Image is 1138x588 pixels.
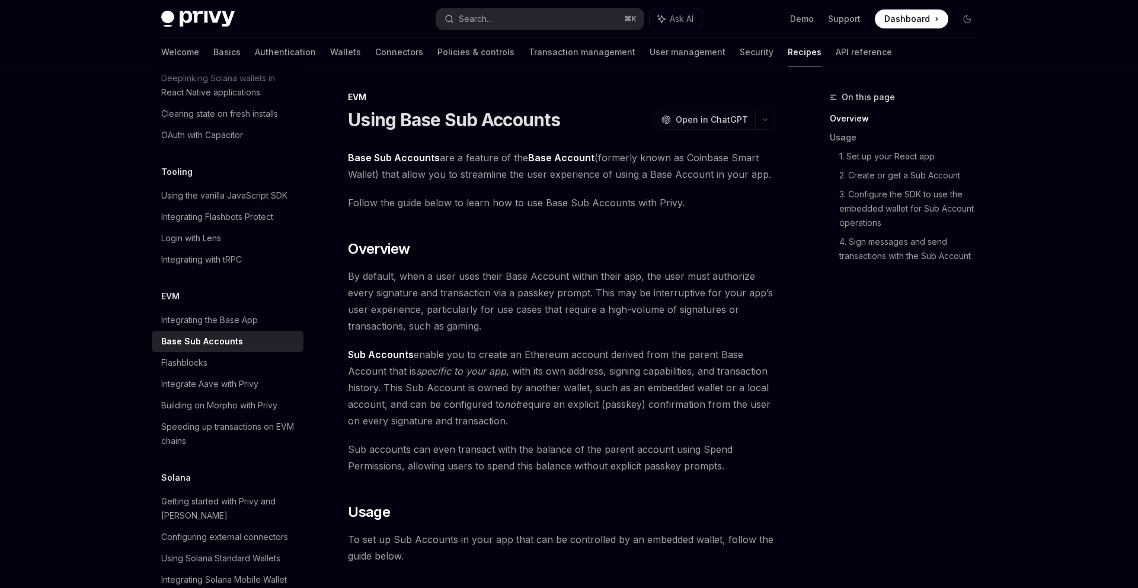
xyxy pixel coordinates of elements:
div: Speeding up transactions on EVM chains [161,420,296,448]
span: To set up Sub Accounts in your app that can be controlled by an embedded wallet, follow the guide... [348,531,775,564]
span: Ask AI [670,13,693,25]
h5: Tooling [161,165,193,179]
a: API reference [836,38,892,66]
button: Search...⌘K [436,8,644,30]
a: Security [740,38,773,66]
span: Sub accounts can even transact with the balance of the parent account using Spend Permissions, al... [348,441,775,474]
a: Integrating with tRPC [152,249,303,270]
button: Ask AI [650,8,702,30]
a: Using the vanilla JavaScript SDK [152,185,303,206]
a: Sub Accounts [348,349,414,361]
a: Building on Morpho with Privy [152,395,303,416]
div: Integrating the Base App [161,313,258,327]
a: Authentication [255,38,316,66]
a: Demo [790,13,814,25]
div: Getting started with Privy and [PERSON_NAME] [161,494,296,523]
span: Follow the guide below to learn how to use Base Sub Accounts with Privy. [348,194,775,211]
div: Integrating Flashbots Protect [161,210,273,224]
a: Transaction management [529,38,635,66]
a: Base Account [528,152,594,164]
a: User management [650,38,725,66]
div: EVM [348,91,775,103]
span: Usage [348,503,390,522]
a: Dashboard [875,9,948,28]
a: Basics [213,38,241,66]
a: Integrate Aave with Privy [152,373,303,395]
div: Configuring external connectors [161,530,288,544]
em: specific to your app [416,365,506,377]
div: Using the vanilla JavaScript SDK [161,188,287,203]
span: enable you to create an Ethereum account derived from the parent Base Account that is , with its ... [348,346,775,429]
div: Using Solana Standard Wallets [161,551,280,565]
h5: EVM [161,289,180,303]
div: Base Sub Accounts [161,334,243,349]
span: By default, when a user uses their Base Account within their app, the user must authorize every s... [348,268,775,334]
a: Base Sub Accounts [152,331,303,352]
h1: Using Base Sub Accounts [348,109,560,130]
em: not [504,398,519,410]
div: Integrating with tRPC [161,253,242,267]
a: 2. Create or get a Sub Account [839,166,986,185]
div: Search... [459,12,492,26]
span: ⌘ K [624,14,637,24]
div: Clearing state on fresh installs [161,107,278,121]
div: Login with Lens [161,231,221,245]
span: On this page [842,90,895,104]
div: Deeplinking Solana wallets in React Native applications [161,71,296,100]
a: Using Solana Standard Wallets [152,548,303,569]
img: dark logo [161,11,235,27]
a: Login with Lens [152,228,303,249]
a: Usage [830,128,986,147]
a: Connectors [375,38,423,66]
a: OAuth with Capacitor [152,124,303,146]
div: Flashblocks [161,356,207,370]
h5: Solana [161,471,191,485]
a: 3. Configure the SDK to use the embedded wallet for Sub Account operations [839,185,986,232]
a: Support [828,13,861,25]
a: Overview [830,109,986,128]
a: 1. Set up your React app [839,147,986,166]
a: Recipes [788,38,821,66]
a: Integrating Flashbots Protect [152,206,303,228]
a: Configuring external connectors [152,526,303,548]
div: OAuth with Capacitor [161,128,243,142]
div: Integrate Aave with Privy [161,377,258,391]
span: are a feature of the (formerly known as Coinbase Smart Wallet) that allow you to streamline the u... [348,149,775,183]
a: Speeding up transactions on EVM chains [152,416,303,452]
a: Integrating the Base App [152,309,303,331]
a: Wallets [330,38,361,66]
span: Overview [348,239,410,258]
span: Dashboard [884,13,930,25]
a: Flashblocks [152,352,303,373]
button: Open in ChatGPT [654,110,755,130]
a: Getting started with Privy and [PERSON_NAME] [152,491,303,526]
span: Open in ChatGPT [676,114,748,126]
div: Building on Morpho with Privy [161,398,277,413]
a: Deeplinking Solana wallets in React Native applications [152,68,303,103]
a: Welcome [161,38,199,66]
a: Base Sub Accounts [348,152,440,164]
a: 4. Sign messages and send transactions with the Sub Account [839,232,986,266]
a: Clearing state on fresh installs [152,103,303,124]
a: Policies & controls [437,38,514,66]
button: Toggle dark mode [958,9,977,28]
